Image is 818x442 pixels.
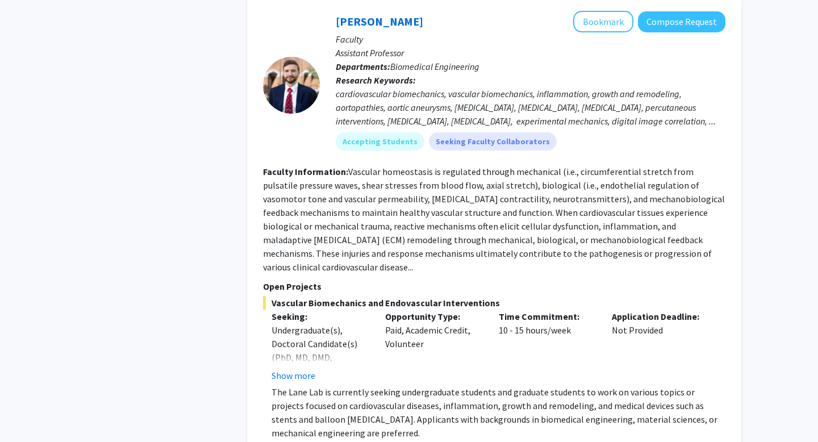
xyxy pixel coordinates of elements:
[390,61,479,72] span: Biomedical Engineering
[263,166,348,177] b: Faculty Information:
[263,280,725,293] p: Open Projects
[263,166,725,273] fg-read-more: Vascular homeostasis is regulated through mechanical (i.e., circumferential stretch from pulsatil...
[336,132,424,151] mat-chip: Accepting Students
[385,310,482,323] p: Opportunity Type:
[336,46,725,60] p: Assistant Professor
[336,14,423,28] a: [PERSON_NAME]
[336,61,390,72] b: Departments:
[429,132,557,151] mat-chip: Seeking Faculty Collaborators
[272,385,725,440] p: The Lane Lab is currently seeking undergraduate students and graduate students to work on various...
[490,310,604,382] div: 10 - 15 hours/week
[377,310,490,382] div: Paid, Academic Credit, Volunteer
[603,310,717,382] div: Not Provided
[272,323,368,378] div: Undergraduate(s), Doctoral Candidate(s) (PhD, MD, DMD, PharmD, etc.)
[272,310,368,323] p: Seeking:
[9,391,48,433] iframe: Chat
[638,11,725,32] button: Compose Request to Brooks Lane
[336,87,725,128] div: cardiovascular biomechanics, vascular biomechanics, inflammation, growth and remodeling, aortopat...
[336,74,416,86] b: Research Keywords:
[612,310,708,323] p: Application Deadline:
[272,369,315,382] button: Show more
[499,310,595,323] p: Time Commitment:
[263,296,725,310] span: Vascular Biomechanics and Endovascular Interventions
[336,32,725,46] p: Faculty
[573,11,633,32] button: Add Brooks Lane to Bookmarks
